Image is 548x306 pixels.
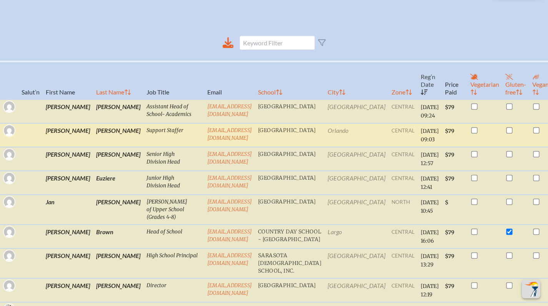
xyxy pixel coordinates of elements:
td: Senior High Division Head [143,147,204,171]
td: central [388,147,418,171]
span: $79 [445,283,454,289]
td: [PERSON_NAME] [93,99,143,123]
td: [PERSON_NAME] [43,225,93,248]
td: [GEOGRAPHIC_DATA] [325,278,388,302]
td: north [388,195,418,225]
span: [DATE] 12:19 [421,283,439,298]
th: City [325,61,388,99]
td: Head of School [143,225,204,248]
span: $ [445,199,448,206]
a: [EMAIL_ADDRESS][DOMAIN_NAME] [207,127,252,141]
img: Gravatar [4,125,15,136]
td: [PERSON_NAME] [43,99,93,123]
a: [EMAIL_ADDRESS][DOMAIN_NAME] [207,175,252,189]
td: Director [143,278,204,302]
td: [PERSON_NAME] [93,123,143,147]
th: Gluten-free [502,61,529,99]
td: [GEOGRAPHIC_DATA] [255,171,325,195]
td: [PERSON_NAME] [93,147,143,171]
td: Support Staffer [143,123,204,147]
td: Largo [325,225,388,248]
span: [DATE] 09:03 [421,128,439,143]
td: [GEOGRAPHIC_DATA] [325,248,388,278]
td: High School Principal [143,248,204,278]
span: $79 [445,229,454,236]
a: [EMAIL_ADDRESS][DOMAIN_NAME] [207,282,252,296]
td: [GEOGRAPHIC_DATA] [325,171,388,195]
td: [GEOGRAPHIC_DATA] [325,195,388,225]
td: [GEOGRAPHIC_DATA] [255,147,325,171]
td: central [388,123,418,147]
img: To the top [523,281,539,297]
a: [EMAIL_ADDRESS][DOMAIN_NAME] [207,228,252,243]
td: Junior High Division Head [143,171,204,195]
td: [PERSON_NAME] [43,248,93,278]
input: Keyword Filter [240,36,315,50]
td: [PERSON_NAME] of Upper School (Grades 4-8) [143,195,204,225]
td: [PERSON_NAME] [43,171,93,195]
a: [EMAIL_ADDRESS][DOMAIN_NAME] [207,151,252,165]
button: Scroll Top [522,280,540,298]
td: central [388,225,418,248]
img: Gravatar [4,280,15,291]
span: [DATE] 12:41 [421,175,439,190]
th: Vegetarian [467,61,502,99]
td: [GEOGRAPHIC_DATA] [325,99,388,123]
td: [PERSON_NAME] [93,278,143,302]
span: [DATE] 09:24 [421,104,439,119]
td: [GEOGRAPHIC_DATA] [255,195,325,225]
td: [GEOGRAPHIC_DATA] [255,99,325,123]
td: [PERSON_NAME] [43,278,93,302]
td: [GEOGRAPHIC_DATA] [325,147,388,171]
td: central [388,278,418,302]
th: Price Paid [442,61,467,99]
td: central [388,248,418,278]
td: Jan [43,195,93,225]
a: [EMAIL_ADDRESS][DOMAIN_NAME] [207,198,252,213]
td: central [388,99,418,123]
td: [PERSON_NAME] [93,195,143,225]
img: Gravatar [4,173,15,184]
td: Country Day School - [GEOGRAPHIC_DATA] [255,225,325,248]
th: Email [204,61,255,99]
td: [GEOGRAPHIC_DATA] [255,278,325,302]
td: Orlando [325,123,388,147]
span: [DATE] 13:29 [421,253,439,268]
img: Gravatar [4,101,15,112]
th: Last Name [93,61,143,99]
span: $79 [445,175,454,182]
td: Assistant Head of School- Academics [143,99,204,123]
span: $79 [445,104,454,111]
th: School [255,61,325,99]
th: First Name [43,61,93,99]
td: Euziere [93,171,143,195]
td: Brown [93,225,143,248]
img: Gravatar [4,250,15,261]
th: Job Title [143,61,204,99]
div: Download to CSV [223,37,233,48]
span: $79 [445,128,454,134]
td: [PERSON_NAME] [43,147,93,171]
a: [EMAIL_ADDRESS][DOMAIN_NAME] [207,252,252,266]
img: Gravatar [4,227,15,237]
td: central [388,171,418,195]
img: Gravatar [4,149,15,160]
span: $79 [445,152,454,158]
td: [PERSON_NAME] [93,248,143,278]
a: [EMAIL_ADDRESS][DOMAIN_NAME] [207,103,252,117]
span: [DATE] 12:57 [421,152,439,167]
td: Sarasota [DEMOGRAPHIC_DATA] School, Inc. [255,248,325,278]
td: [PERSON_NAME] [43,123,93,147]
td: [GEOGRAPHIC_DATA] [255,123,325,147]
span: [DATE] 10:45 [421,199,439,214]
span: $79 [445,253,454,260]
th: Zone [388,61,418,99]
img: Gravatar [4,197,15,207]
th: Salut’n [18,61,43,99]
span: [DATE] 16:06 [421,229,439,244]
